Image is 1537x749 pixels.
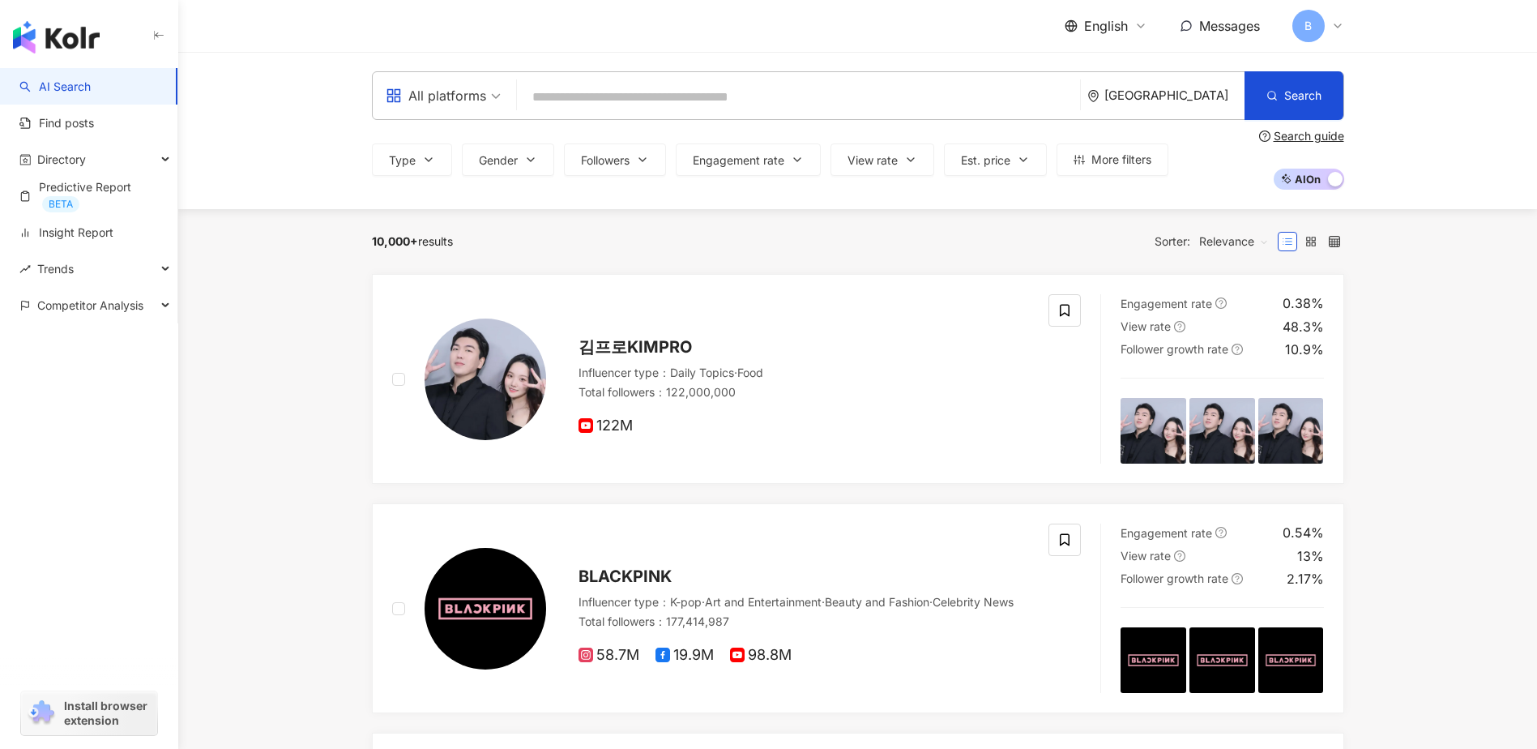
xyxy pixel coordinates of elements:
span: Install browser extension [64,699,152,728]
div: results [372,235,453,248]
span: question-circle [1215,297,1227,309]
span: · [702,595,705,609]
span: Daily Topics [670,366,734,379]
img: post-image [1121,398,1186,464]
button: Est. price [944,143,1047,176]
div: [GEOGRAPHIC_DATA] [1104,88,1245,102]
a: Predictive ReportBETA [19,179,164,212]
span: Est. price [961,154,1010,167]
img: post-image [1121,627,1186,693]
span: Beauty and Fashion [825,595,929,609]
span: Engagement rate [1121,526,1212,540]
div: Influencer type ： [579,594,1030,610]
span: · [929,595,933,609]
span: Search [1284,89,1321,102]
span: Type [389,154,416,167]
div: Total followers ： 122,000,000 [579,384,1030,400]
button: View rate [830,143,934,176]
span: question-circle [1215,527,1227,538]
a: KOL AvatarBLACKPINKInfluencer type：K-pop·Art and Entertainment·Beauty and Fashion·Celebrity NewsT... [372,503,1344,713]
span: Engagement rate [1121,297,1212,310]
span: · [822,595,825,609]
span: Relevance [1199,229,1269,255]
span: Follower growth rate [1121,571,1228,585]
span: question-circle [1232,573,1243,584]
span: Food [737,366,763,379]
span: View rate [1121,549,1171,563]
span: question-circle [1174,550,1185,562]
img: chrome extension [26,700,57,726]
img: KOL Avatar [425,319,546,440]
span: 19.9M [655,647,714,664]
span: BLACKPINK [579,567,672,586]
span: Messages [1199,18,1260,34]
img: post-image [1189,627,1255,693]
img: post-image [1258,627,1324,693]
img: post-image [1189,398,1255,464]
a: KOL Avatar김프로KIMPROInfluencer type：Daily Topics·FoodTotal followers：122,000,000122MEngagement rat... [372,274,1344,484]
a: Find posts [19,115,94,131]
div: Total followers ： 177,414,987 [579,614,1030,630]
button: Engagement rate [676,143,821,176]
span: appstore [386,88,402,104]
span: Trends [37,250,74,287]
span: Engagement rate [693,154,784,167]
span: View rate [847,154,898,167]
span: View rate [1121,319,1171,333]
span: Competitor Analysis [37,287,143,323]
img: post-image [1258,398,1324,464]
div: 0.38% [1283,294,1324,312]
div: Influencer type ： [579,365,1030,381]
button: Gender [462,143,554,176]
span: question-circle [1174,321,1185,332]
span: Celebrity News [933,595,1014,609]
span: English [1084,17,1128,35]
button: More filters [1057,143,1168,176]
span: K-pop [670,595,702,609]
a: Insight Report [19,225,113,241]
div: 10.9% [1285,340,1324,358]
span: 10,000+ [372,234,418,248]
span: Art and Entertainment [705,595,822,609]
div: All platforms [386,83,486,109]
div: Sorter: [1155,229,1278,255]
span: rise [19,263,31,275]
button: Type [372,143,452,176]
button: Search [1245,71,1343,120]
span: · [734,366,737,379]
span: environment [1087,90,1099,102]
span: question-circle [1259,131,1270,142]
a: chrome extensionInstall browser extension [21,691,157,735]
span: Followers [581,154,630,167]
span: More filters [1091,153,1151,166]
span: 김프로KIMPRO [579,337,692,357]
button: Followers [564,143,666,176]
div: 2.17% [1287,570,1324,588]
span: 98.8M [730,647,792,664]
a: searchAI Search [19,79,91,95]
img: KOL Avatar [425,548,546,670]
div: 13% [1297,547,1324,565]
span: 122M [579,417,633,434]
span: Directory [37,141,86,178]
div: Search guide [1274,130,1344,143]
div: 0.54% [1283,524,1324,541]
span: Follower growth rate [1121,342,1228,356]
span: question-circle [1232,344,1243,355]
img: logo [13,21,100,53]
span: Gender [479,154,518,167]
span: 58.7M [579,647,639,664]
div: 48.3% [1283,318,1324,336]
span: B [1304,17,1312,35]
